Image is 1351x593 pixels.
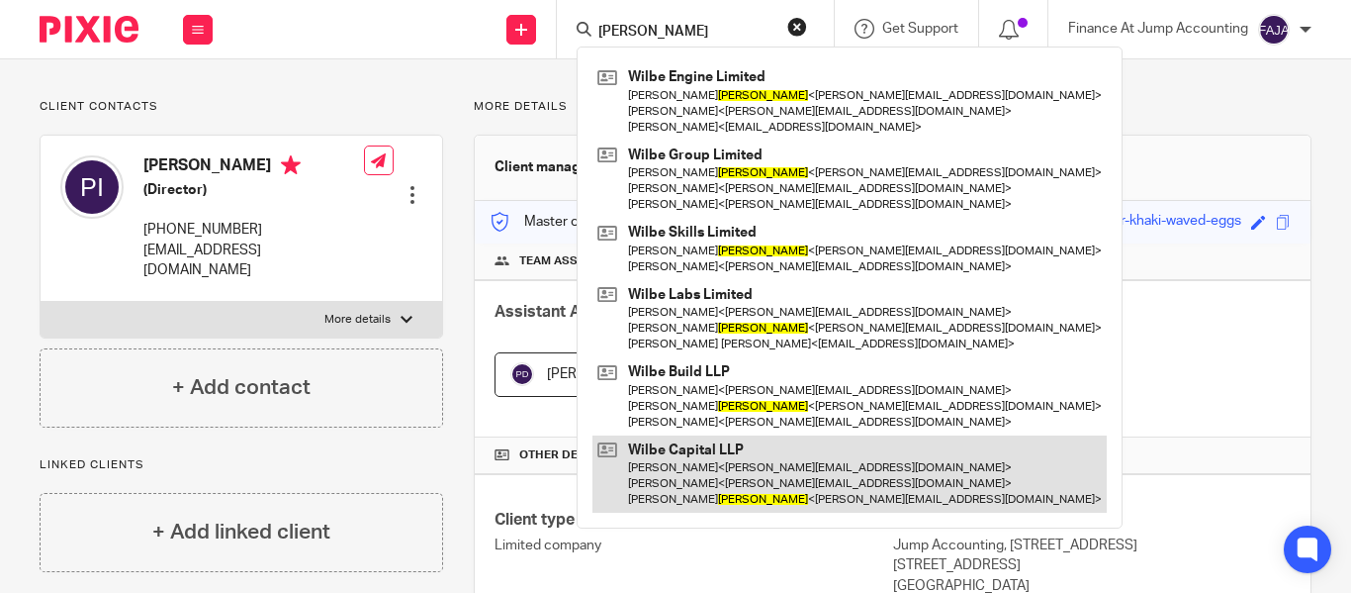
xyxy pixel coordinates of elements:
div: better-khaki-waved-eggs [1087,211,1241,234]
h3: Client manager [495,157,594,177]
h4: [PERSON_NAME] [143,155,364,180]
p: Linked clients [40,457,443,473]
img: svg%3E [1258,14,1290,46]
p: Master code for secure communications and files [490,212,831,232]
p: [PHONE_NUMBER] [143,220,364,240]
h5: (Director) [143,180,364,200]
span: Team assignments [519,253,637,269]
p: [EMAIL_ADDRESS][DOMAIN_NAME] [143,241,364,281]
img: svg%3E [60,155,124,219]
button: Clear [787,17,807,37]
h4: Client type [495,510,892,531]
input: Search [596,24,774,42]
p: Limited company [495,536,892,555]
p: Jump Accounting, [STREET_ADDRESS] [893,536,1291,555]
p: More details [324,312,391,328]
h4: + Add linked client [152,517,330,547]
p: [STREET_ADDRESS] [893,555,1291,575]
img: svg%3E [510,362,534,386]
h4: + Add contact [172,372,311,403]
p: More details [474,99,1311,115]
p: Client contacts [40,99,443,115]
img: Pixie [40,16,138,43]
span: Assistant Accountant [495,304,656,320]
span: Get Support [882,22,958,36]
p: Finance At Jump Accounting [1068,19,1248,39]
span: [PERSON_NAME] [547,367,656,381]
span: Other details [519,447,609,463]
i: Primary [281,155,301,175]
